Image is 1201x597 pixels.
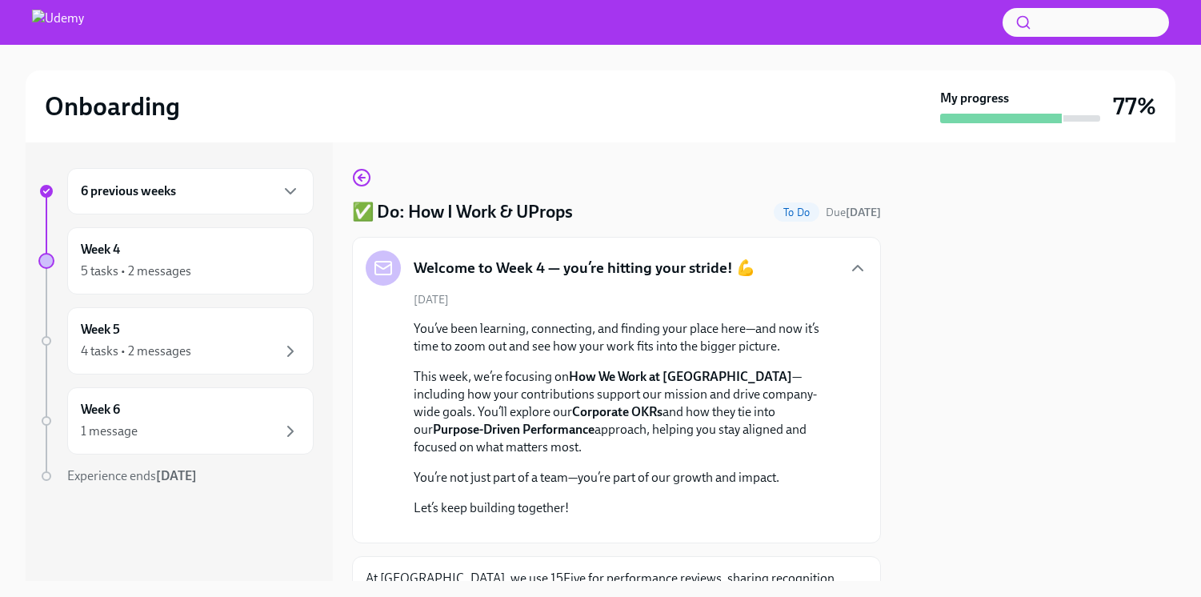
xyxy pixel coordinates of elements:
[1113,92,1156,121] h3: 77%
[45,90,180,122] h2: Onboarding
[81,262,191,280] div: 5 tasks • 2 messages
[32,10,84,35] img: Udemy
[81,241,120,258] h6: Week 4
[569,369,792,384] strong: How We Work at [GEOGRAPHIC_DATA]
[774,206,819,218] span: To Do
[940,90,1009,107] strong: My progress
[67,468,197,483] span: Experience ends
[414,320,842,355] p: You’ve been learning, connecting, and finding your place here—and now it’s time to zoom out and s...
[572,404,663,419] strong: Corporate OKRs
[38,227,314,294] a: Week 45 tasks • 2 messages
[826,206,881,219] span: Due
[67,168,314,214] div: 6 previous weeks
[38,307,314,375] a: Week 54 tasks • 2 messages
[826,205,881,220] span: September 6th, 2025 10:00
[156,468,197,483] strong: [DATE]
[414,368,842,456] p: This week, we’re focusing on —including how your contributions support our mission and drive comp...
[433,422,594,437] strong: Purpose-Driven Performance
[352,200,573,224] h4: ✅ Do: How I Work & UProps
[81,182,176,200] h6: 6 previous weeks
[414,292,449,307] span: [DATE]
[81,401,120,419] h6: Week 6
[38,387,314,455] a: Week 61 message
[81,343,191,360] div: 4 tasks • 2 messages
[81,321,120,339] h6: Week 5
[414,499,842,517] p: Let’s keep building together!
[81,423,138,440] div: 1 message
[414,258,755,278] h5: Welcome to Week 4 — you’re hitting your stride! 💪
[846,206,881,219] strong: [DATE]
[414,469,842,487] p: You’re not just part of a team—you’re part of our growth and impact.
